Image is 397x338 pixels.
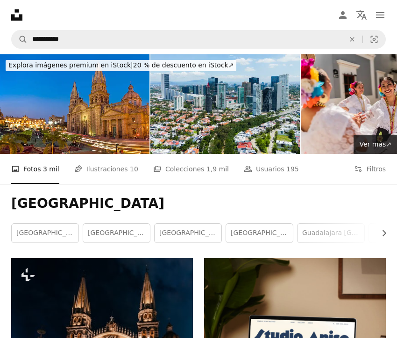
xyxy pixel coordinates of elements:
[333,6,352,24] a: Iniciar sesión / Registrarse
[150,54,300,154] img: Guadalajara Skyline in Mexico. Residential Business District
[363,30,385,48] button: Búsqueda visual
[206,164,229,174] span: 1,9 mil
[376,224,386,242] button: desplazar lista a la derecha
[226,224,293,242] a: [GEOGRAPHIC_DATA]
[8,61,133,69] span: Explora imágenes premium en iStock |
[354,154,386,184] button: Filtros
[153,154,229,184] a: Colecciones 1,9 mil
[12,30,28,48] button: Buscar en Unsplash
[74,154,138,184] a: Ilustraciones 10
[130,164,138,174] span: 10
[8,61,234,69] span: 20 % de descuento en iStock ↗
[364,124,397,214] a: Siguiente
[11,30,386,49] form: Encuentra imágenes en todo el sitio
[155,224,221,242] a: [GEOGRAPHIC_DATA]
[359,140,391,148] span: Ver más ↗
[11,321,193,329] a: El fascinante horizonte de la Catedral de Guadalajara en México capturado bajo la luz contra el c...
[11,9,22,21] a: Inicio — Unsplash
[286,164,299,174] span: 195
[12,224,78,242] a: [GEOGRAPHIC_DATA]
[354,135,397,154] a: Ver más↗
[352,6,371,24] button: Idioma
[11,195,386,212] h1: [GEOGRAPHIC_DATA]
[342,30,362,48] button: Borrar
[83,224,150,242] a: [GEOGRAPHIC_DATA]
[244,154,299,184] a: Usuarios 195
[371,6,390,24] button: Menú
[298,224,364,242] a: Guadalajara [GEOGRAPHIC_DATA]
